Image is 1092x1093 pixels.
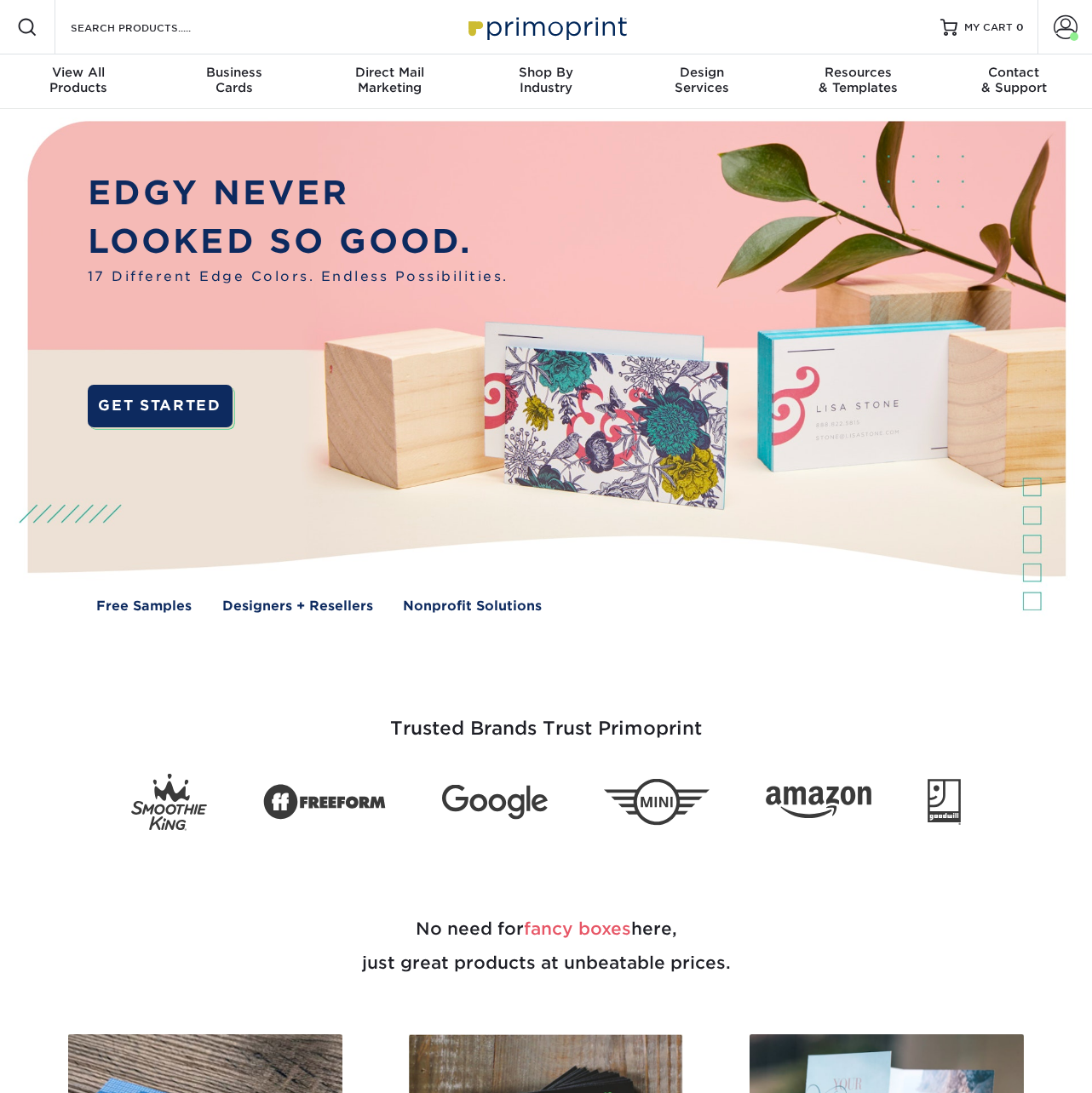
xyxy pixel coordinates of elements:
a: GET STARTED [88,385,233,428]
a: Shop ByIndustry [468,54,624,109]
a: BusinessCards [156,54,312,109]
a: Nonprofit Solutions [403,596,542,615]
div: Cards [156,65,312,95]
img: Primoprint [461,9,631,45]
span: fancy boxes [524,918,631,939]
span: Business [156,65,312,80]
a: Designers + Resellers [222,596,373,615]
div: & Support [936,65,1092,95]
div: Marketing [312,65,468,95]
a: DesignServices [624,54,780,109]
img: Smoothie King [131,774,207,831]
input: SEARCH PRODUCTS..... [69,17,235,37]
div: Services [624,65,780,95]
div: & Templates [780,65,936,95]
a: Free Samples [96,596,192,615]
p: EDGY NEVER [88,169,509,218]
h2: No need for here, just great products at unbeatable prices. [48,871,1044,1021]
span: 0 [1016,21,1024,33]
div: Industry [468,65,624,95]
a: Direct MailMarketing [312,54,468,109]
span: Shop By [468,65,624,80]
p: LOOKED SO GOOD. [88,217,509,266]
img: Google [442,785,548,820]
img: Amazon [766,786,871,818]
span: MY CART [964,20,1013,35]
a: Resources& Templates [780,54,936,109]
img: Goodwill [928,779,961,825]
span: 17 Different Edge Colors. Endless Possibilities. [88,266,509,286]
a: Contact& Support [936,54,1092,109]
img: Mini [604,779,710,826]
span: Resources [780,65,936,80]
span: Contact [936,65,1092,80]
span: Design [624,65,780,80]
span: Direct Mail [312,65,468,80]
img: Freeform [263,775,386,829]
h3: Trusted Brands Trust Primoprint [48,677,1044,760]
